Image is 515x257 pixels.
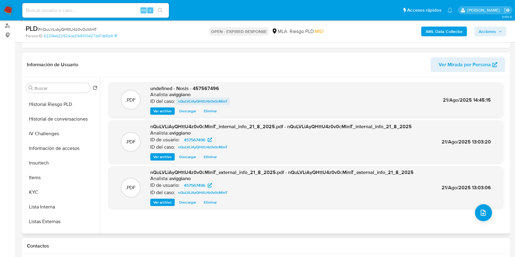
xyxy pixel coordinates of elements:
span: nQuLVLiAyQHttU4z0v0cMimT_internal_info_21_8_2025.pdf - nQuLVLiAyQHttU4z0v0cMimT_internal_info_21_... [150,123,412,130]
button: Volver al orden por defecto [93,85,97,92]
span: Eliminar [204,199,217,205]
span: Riesgo PLD: [290,28,323,35]
h6: aviggiano [169,92,191,98]
p: Analista: [150,176,169,182]
a: nQuLVLiAyQHttU4z0v0cMimT [176,143,230,151]
span: 3.155.0 [502,14,512,19]
a: 457567496 [180,182,216,189]
span: 21/Ago/2025 14:45:15 [443,96,491,103]
a: nQuLVLiAyQHttU4z0v0cMimT [176,189,230,196]
button: Acciones [474,27,506,36]
span: 21/Ago/2025 13:03:20 [442,138,491,145]
h6: aviggiano [169,130,191,136]
span: nQuLVLiAyQHttU4z0v0cMimT [178,189,228,196]
button: Buscar [28,85,33,90]
span: s [149,7,151,13]
button: Eliminar [201,199,220,206]
button: Descargar [176,107,199,115]
p: .PDF [126,139,136,145]
span: 21/Ago/2025 13:03:06 [442,184,491,191]
p: ID de usuario: [150,182,180,188]
p: .PDF [126,184,136,191]
span: Ver archivo [153,199,172,205]
span: undefined - Nosis - 457567496 [150,85,219,92]
span: nQuLVLiAyQHttU4z0v0cMimT_external_info_21_8_2025.pdf - nQuLVLiAyQHttU4z0v0cMimT_external_info_21_... [150,169,414,176]
span: MID [315,28,323,35]
span: Ver archivo [153,154,172,160]
button: Insurtech [24,156,100,170]
button: Ver archivo [150,199,175,206]
p: Analista: [150,130,169,136]
a: nQuLVLiAyQHttU4z0v0cMimT [176,98,230,105]
p: ID del caso: [150,190,175,196]
a: 457567496 [180,136,216,143]
button: Descargar [176,199,199,206]
a: 622f4eb22524ce21b9100427dd7db5b9 [44,33,117,39]
input: Buscar usuario o caso... [22,6,169,14]
button: Ver Mirada por Persona [431,57,505,72]
button: Items [24,170,100,185]
a: Salir [504,7,510,13]
p: OPEN - EXPIRED RESPONSE [209,27,269,36]
button: Ver archivo [150,107,175,115]
span: nQuLVLiAyQHttU4z0v0cMimT [178,98,228,105]
span: Descargar [179,108,196,114]
span: Accesos rápidos [407,7,441,13]
span: 457567496 [184,136,205,143]
button: Información de accesos [24,141,100,156]
b: AML Data Collector [426,27,463,36]
span: Acciones [479,27,496,36]
span: # nQuLVLiAyQHttU4z0v0cMimT [38,26,97,32]
button: KYC [24,185,100,200]
button: Historial Riesgo PLD [24,97,100,112]
span: Eliminar [204,154,217,160]
h1: Información de Usuario [27,62,78,68]
p: .PDF [126,97,136,103]
b: Person ID [26,33,42,39]
h1: Contactos [27,243,505,249]
p: ID del caso: [150,144,175,150]
h6: aviggiano [169,176,191,182]
button: Ver archivo [150,153,175,161]
button: Lista Interna [24,200,100,214]
span: Alt [141,7,146,13]
span: nQuLVLiAyQHttU4z0v0cMimT [178,143,228,151]
span: Eliminar [204,108,217,114]
p: ID de usuario: [150,137,180,143]
p: ID del caso: [150,98,175,104]
p: agustina.viggiano@mercadolibre.com [467,7,502,13]
button: Eliminar [201,107,220,115]
div: MLA [272,28,287,35]
span: Ver archivo [153,108,172,114]
p: Analista: [150,92,169,98]
span: 457567496 [184,182,205,189]
button: IV Challenges [24,126,100,141]
button: Listas Externas [24,214,100,229]
span: Descargar [179,154,196,160]
button: Marcas AML [24,229,100,244]
button: Historial de conversaciones [24,112,100,126]
button: Descargar [176,153,199,161]
button: upload-file [475,204,492,221]
button: Eliminar [201,153,220,161]
span: Ver Mirada por Persona [439,57,491,72]
input: Buscar [35,85,88,91]
span: Descargar [179,199,196,205]
b: PLD [26,24,38,33]
a: Notificaciones [447,8,453,13]
button: AML Data Collector [421,27,467,36]
button: search-icon [154,6,166,15]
